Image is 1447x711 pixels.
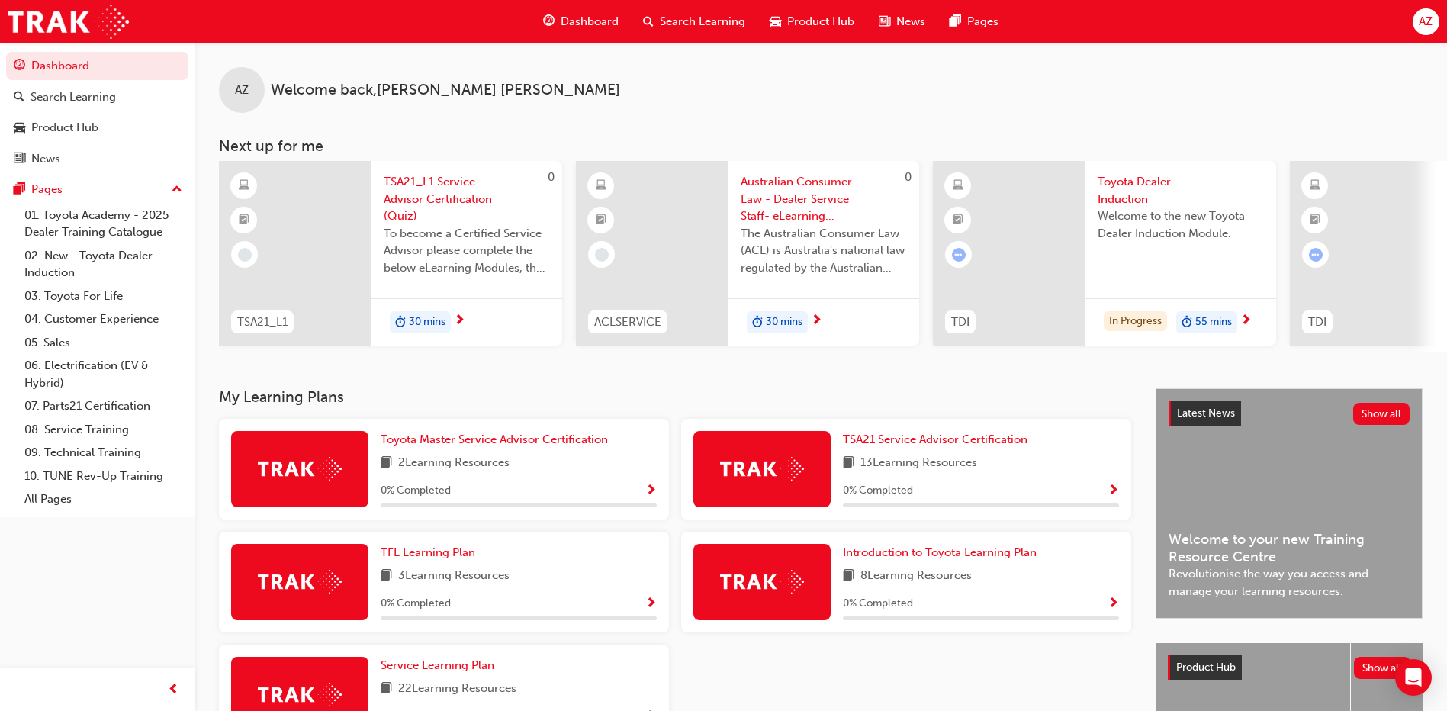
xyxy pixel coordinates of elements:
[787,13,854,31] span: Product Hub
[967,13,998,31] span: Pages
[18,487,188,511] a: All Pages
[381,431,614,449] a: Toyota Master Service Advisor Certification
[953,211,963,230] span: booktick-icon
[645,594,657,613] button: Show Progress
[1308,314,1326,331] span: TDI
[1177,407,1235,420] span: Latest News
[741,173,907,225] span: Australian Consumer Law - Dealer Service Staff- eLearning Module
[381,544,481,561] a: TFL Learning Plan
[1413,8,1439,35] button: AZ
[811,314,822,328] span: next-icon
[1108,484,1119,498] span: Show Progress
[381,567,392,586] span: book-icon
[843,545,1037,559] span: Introduction to Toyota Learning Plan
[595,248,609,262] span: learningRecordVerb_NONE-icon
[1309,248,1323,262] span: learningRecordVerb_ATTEMPT-icon
[238,248,252,262] span: learningRecordVerb_NONE-icon
[6,83,188,111] a: Search Learning
[1419,13,1433,31] span: AZ
[1310,211,1320,230] span: booktick-icon
[1108,481,1119,500] button: Show Progress
[6,175,188,204] button: Pages
[1169,401,1410,426] a: Latest NewsShow all
[409,314,445,331] span: 30 mins
[395,313,406,333] span: duration-icon
[18,307,188,331] a: 04. Customer Experience
[8,5,129,39] a: Trak
[18,441,188,465] a: 09. Technical Training
[14,91,24,105] span: search-icon
[720,457,804,481] img: Trak
[950,12,961,31] span: pages-icon
[237,314,288,331] span: TSA21_L1
[31,181,63,198] div: Pages
[1108,597,1119,611] span: Show Progress
[239,176,249,196] span: learningResourceType_ELEARNING-icon
[14,60,25,73] span: guage-icon
[952,248,966,262] span: learningRecordVerb_ATTEMPT-icon
[766,314,802,331] span: 30 mins
[14,121,25,135] span: car-icon
[1176,661,1236,674] span: Product Hub
[172,180,182,200] span: up-icon
[381,657,500,674] a: Service Learning Plan
[937,6,1011,37] a: pages-iconPages
[643,12,654,31] span: search-icon
[1182,313,1192,333] span: duration-icon
[843,454,854,473] span: book-icon
[18,204,188,244] a: 01. Toyota Academy - 2025 Dealer Training Catalogue
[1353,403,1410,425] button: Show all
[6,49,188,175] button: DashboardSearch LearningProduct HubNews
[531,6,631,37] a: guage-iconDashboard
[258,683,342,706] img: Trak
[398,454,510,473] span: 2 Learning Resources
[258,570,342,594] img: Trak
[31,119,98,137] div: Product Hub
[1098,173,1264,208] span: Toyota Dealer Induction
[843,595,913,613] span: 0 % Completed
[14,153,25,166] span: news-icon
[561,13,619,31] span: Dashboard
[596,211,606,230] span: booktick-icon
[219,388,1131,406] h3: My Learning Plans
[860,567,972,586] span: 8 Learning Resources
[645,484,657,498] span: Show Progress
[645,597,657,611] span: Show Progress
[14,183,25,197] span: pages-icon
[18,244,188,285] a: 02. New - Toyota Dealer Induction
[867,6,937,37] a: news-iconNews
[18,285,188,308] a: 03. Toyota For Life
[398,680,516,699] span: 22 Learning Resources
[596,176,606,196] span: learningResourceType_ELEARNING-icon
[631,6,757,37] a: search-iconSearch Learning
[951,314,969,331] span: TDI
[381,433,608,446] span: Toyota Master Service Advisor Certification
[933,161,1276,346] a: TDIToyota Dealer InductionWelcome to the new Toyota Dealer Induction Module.In Progressduration-i...
[741,225,907,277] span: The Australian Consumer Law (ACL) is Australia's national law regulated by the Australian Competi...
[219,161,562,346] a: 0TSA21_L1TSA21_L1 Service Advisor Certification (Quiz)To become a Certified Service Advisor pleas...
[1098,208,1264,242] span: Welcome to the new Toyota Dealer Induction Module.
[381,680,392,699] span: book-icon
[6,114,188,142] a: Product Hub
[843,544,1043,561] a: Introduction to Toyota Learning Plan
[843,482,913,500] span: 0 % Completed
[843,431,1034,449] a: TSA21 Service Advisor Certification
[843,567,854,586] span: book-icon
[757,6,867,37] a: car-iconProduct Hub
[548,170,555,184] span: 0
[239,211,249,230] span: booktick-icon
[168,680,179,700] span: prev-icon
[660,13,745,31] span: Search Learning
[645,481,657,500] button: Show Progress
[770,12,781,31] span: car-icon
[195,137,1447,155] h3: Next up for me
[381,482,451,500] span: 0 % Completed
[18,394,188,418] a: 07. Parts21 Certification
[1169,565,1410,600] span: Revolutionise the way you access and manage your learning resources.
[381,545,475,559] span: TFL Learning Plan
[271,82,620,99] span: Welcome back , [PERSON_NAME] [PERSON_NAME]
[594,314,661,331] span: ACLSERVICE
[31,88,116,106] div: Search Learning
[384,173,550,225] span: TSA21_L1 Service Advisor Certification (Quiz)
